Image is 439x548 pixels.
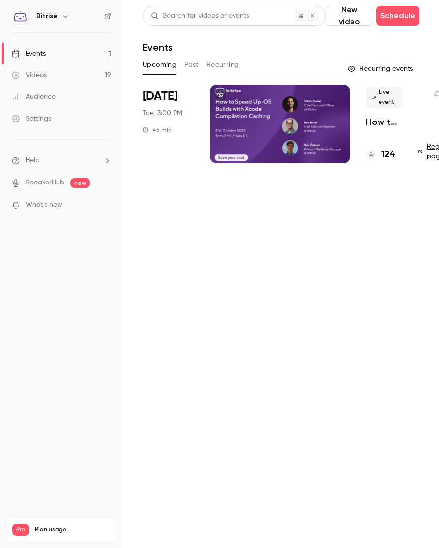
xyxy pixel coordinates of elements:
[12,70,47,80] div: Videos
[143,89,177,104] span: [DATE]
[366,148,395,161] a: 124
[99,201,111,210] iframe: Noticeable Trigger
[12,524,29,536] span: Pro
[12,114,51,123] div: Settings
[12,49,46,59] div: Events
[12,8,28,24] img: Bitrise
[12,92,56,102] div: Audience
[36,11,58,21] h6: Bitrise
[184,57,199,73] button: Past
[326,6,372,26] button: New video
[366,87,402,108] span: Live event
[143,41,173,53] h1: Events
[366,116,402,128] a: How to Speed Up iOS Builds with Xcode 26 Compilation Caching
[26,178,64,188] a: SpeakerHub
[381,148,395,161] h4: 124
[206,57,239,73] button: Recurring
[376,6,419,26] button: Schedule
[143,85,194,163] div: Oct 21 Tue, 3:00 PM (Europe/London)
[26,155,40,166] span: Help
[35,526,111,534] span: Plan usage
[151,11,249,21] div: Search for videos or events
[143,126,172,134] div: 45 min
[12,155,111,166] li: help-dropdown-opener
[143,57,176,73] button: Upcoming
[70,178,90,188] span: new
[143,108,182,118] span: Tue, 3:00 PM
[343,61,419,77] button: Recurring events
[26,200,62,210] span: What's new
